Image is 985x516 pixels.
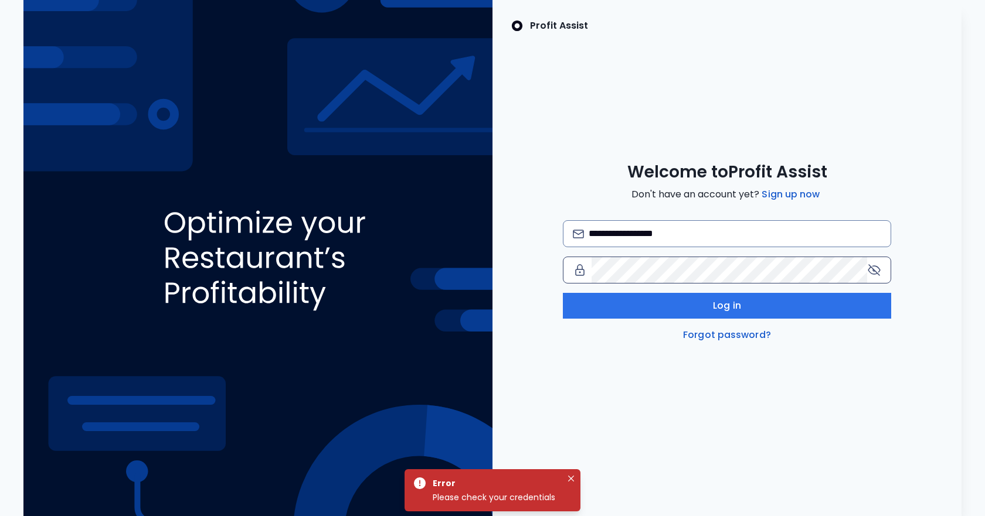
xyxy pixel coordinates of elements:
[631,187,822,201] span: Don't have an account yet?
[564,471,578,486] button: Close
[530,19,588,33] p: Profit Assist
[713,299,741,313] span: Log in
[563,293,891,319] button: Log in
[759,187,822,201] a: Sign up now
[681,328,773,342] a: Forgot password?
[433,476,557,490] div: Error
[627,162,827,183] span: Welcome to Profit Assist
[511,19,523,33] img: SpotOn Logo
[433,490,562,504] div: Please check your credentials
[573,230,584,238] img: email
